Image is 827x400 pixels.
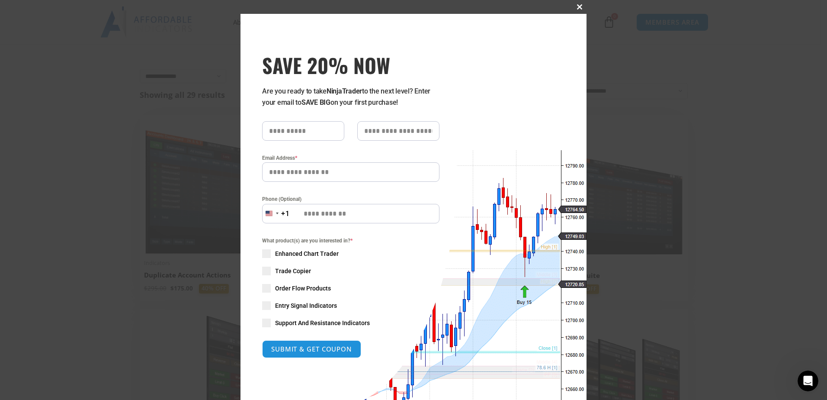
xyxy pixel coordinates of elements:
[262,319,439,327] label: Support And Resistance Indicators
[262,340,361,358] button: SUBMIT & GET COUPON
[262,267,439,275] label: Trade Copier
[275,284,331,293] span: Order Flow Products
[262,236,439,245] span: What product(s) are you interested in?
[262,53,439,77] span: SAVE 20% NOW
[281,208,290,219] div: +1
[262,86,439,108] p: Are you ready to take to the next level? Enter your email to on your first purchase!
[301,98,330,106] strong: SAVE BIG
[262,249,439,258] label: Enhanced Chart Trader
[262,284,439,293] label: Order Flow Products
[798,371,818,391] iframe: Intercom live chat
[262,195,439,203] label: Phone (Optional)
[275,249,339,258] span: Enhanced Chart Trader
[262,154,439,162] label: Email Address
[275,301,337,310] span: Entry Signal Indicators
[275,319,370,327] span: Support And Resistance Indicators
[262,204,290,223] button: Selected country
[275,267,311,275] span: Trade Copier
[262,301,439,310] label: Entry Signal Indicators
[327,87,362,95] strong: NinjaTrader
